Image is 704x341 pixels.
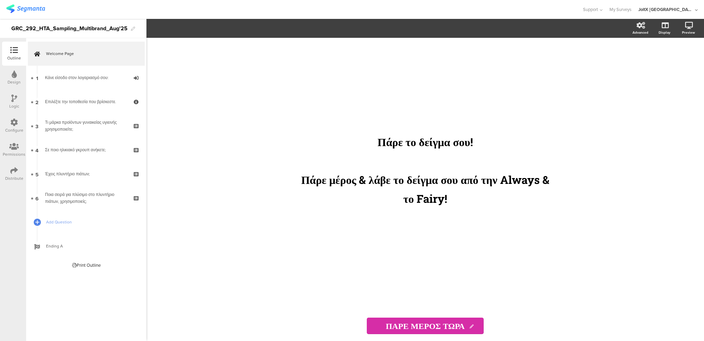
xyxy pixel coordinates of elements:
[35,146,38,154] span: 4
[35,98,38,106] span: 2
[28,114,145,138] a: 3 Τι μάρκα προϊόντων γυναικείας υγιεινής χρησιμοποιείτε;
[46,243,134,250] span: Ending A
[28,66,145,90] a: 1 Κάνε είσοδο στον λογαριασμό σου:
[6,4,45,13] img: segmanta logo
[5,127,23,133] div: Configure
[72,262,101,268] div: Print Outline
[9,103,19,109] div: Logic
[36,74,38,81] span: 1
[632,30,648,35] div: Advanced
[3,151,25,157] div: Permissions
[45,119,127,133] div: Τι μάρκα προϊόντων γυναικείας υγιεινής χρησιμοποιείτε;
[5,175,23,181] div: Distribute
[7,55,21,61] div: Outline
[35,122,38,130] span: 3
[45,170,127,177] div: Έχεις πλυντήριο πιάτων;
[28,162,145,186] a: 5 Έχεις πλυντήριο πιάτων;
[45,74,127,81] div: Κάνε είσοδο στον λογαριασμό σου:
[28,138,145,162] a: 4 Σε ποιο ηλικιακό γκρουπ ανήκετε;
[46,219,134,225] span: Add Question
[35,170,38,178] span: 5
[11,23,128,34] div: GRC_292_HTA_Sampling_Multibrand_Aug'25
[28,42,145,66] a: Welcome Page
[45,191,127,205] div: Ποια σειρά για πλύσιμο στο πλυντήριο πιάτων, χρησιμοποιείς;
[301,172,549,206] span: Πάρε μέρος & λάβε το δείγμα σου από την Always & το Fairy!
[28,234,145,258] a: Ending A
[45,146,127,153] div: Σε ποιο ηλικιακό γκρουπ ανήκετε;
[28,186,145,210] a: 6 Ποια σειρά για πλύσιμο στο πλυντήριο πιάτων, χρησιμοποιείς;
[45,98,127,105] div: Επιλέξτε την τοποθεσία που βρίσκεστε.
[638,6,693,13] div: JoltX [GEOGRAPHIC_DATA]
[367,318,484,334] input: Start
[682,30,695,35] div: Preview
[659,30,670,35] div: Display
[583,6,598,13] span: Support
[8,79,21,85] div: Design
[377,134,473,149] span: Πάρε το δείγμα σου!
[35,194,38,202] span: 6
[28,90,145,114] a: 2 Επιλέξτε την τοποθεσία που βρίσκεστε.
[46,50,134,57] span: Welcome Page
